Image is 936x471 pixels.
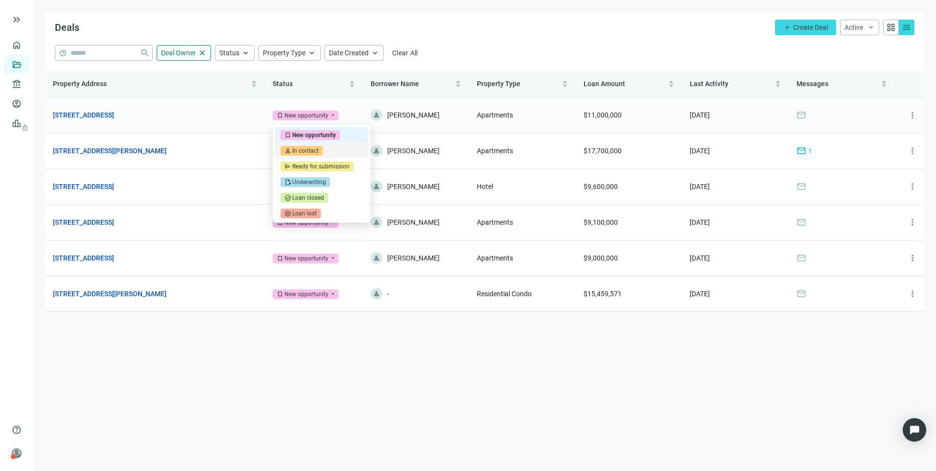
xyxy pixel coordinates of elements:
span: Apartments [477,111,513,119]
span: [DATE] [690,218,710,226]
span: edit_document [284,179,291,186]
span: person [373,219,380,226]
span: mail [796,253,806,263]
span: person [373,183,380,190]
span: [DATE] [690,183,710,190]
span: more_vert [908,217,917,227]
span: Apartments [477,147,513,155]
span: Status [219,49,239,57]
span: [PERSON_NAME] [387,252,440,264]
div: New opportunity [284,289,328,299]
span: keyboard_arrow_up [241,48,250,57]
span: Create Deal [793,24,828,31]
span: Date Created [329,49,369,57]
span: [DATE] [690,147,710,155]
span: Status [273,80,293,88]
span: send [284,163,291,170]
span: bookmark [277,219,283,226]
a: [STREET_ADDRESS][PERSON_NAME] [53,145,166,156]
span: keyboard_arrow_up [371,48,379,57]
span: mail [796,289,806,299]
button: more_vert [903,212,922,232]
span: Apartments [477,218,513,226]
button: more_vert [903,284,922,304]
button: more_vert [903,141,922,161]
span: Apartments [477,254,513,262]
span: $9,000,000 [584,254,618,262]
div: Loan closed [292,193,324,203]
div: New opportunity [284,218,328,228]
span: mail [796,217,806,227]
span: Clear All [392,49,418,57]
span: $17,700,000 [584,147,622,155]
a: [STREET_ADDRESS] [53,253,114,263]
span: add [783,24,791,31]
span: $9,100,000 [584,218,618,226]
span: mail [796,182,806,191]
button: keyboard_double_arrow_right [11,14,23,25]
span: Messages [796,80,828,88]
div: Loan lost [292,209,317,218]
div: New opportunity [292,130,336,140]
span: mail [796,110,806,120]
span: Property Address [53,80,107,88]
button: addCreate Deal [775,20,836,35]
span: person [284,147,291,154]
span: more_vert [908,289,917,299]
span: - [387,288,389,300]
div: Open Intercom Messenger [903,418,926,442]
span: menu [902,23,912,32]
div: In contact [292,146,319,156]
button: Activekeyboard_arrow_down [840,20,879,35]
a: [STREET_ADDRESS] [53,181,114,192]
a: [STREET_ADDRESS] [53,110,114,120]
span: Borrower Name [371,80,419,88]
span: $9,600,000 [584,183,618,190]
span: bookmark [277,291,283,298]
span: keyboard_arrow_down [867,24,875,31]
span: [PERSON_NAME] [387,181,440,192]
button: more_vert [903,248,922,268]
span: cancel [284,210,291,217]
a: [STREET_ADDRESS][PERSON_NAME] [53,288,166,299]
span: person [373,255,380,261]
span: Active [844,24,863,31]
div: Ready for submission [292,162,350,171]
div: New opportunity [284,254,328,263]
span: help [59,49,67,57]
span: [PERSON_NAME] [387,145,440,157]
span: help [12,425,22,435]
button: more_vert [903,177,922,196]
span: Last Activity [690,80,728,88]
span: [DATE] [690,111,710,119]
span: [PERSON_NAME] [387,109,440,121]
span: check_circle [284,194,291,201]
span: more_vert [908,253,917,263]
span: grid_view [886,23,896,32]
span: more_vert [908,146,917,156]
span: [DATE] [690,254,710,262]
span: 1 [808,145,812,156]
span: person [373,147,380,154]
span: Loan Amount [584,80,625,88]
span: [DATE] [690,290,710,298]
span: keyboard_arrow_up [307,48,316,57]
span: Property Type [263,49,305,57]
div: Underwriting [292,177,326,187]
span: bookmark [284,132,291,139]
span: person [373,290,380,297]
div: New opportunity [284,111,328,120]
button: more_vert [903,105,922,125]
span: person [373,112,380,118]
a: [STREET_ADDRESS] [53,217,114,228]
span: more_vert [908,182,917,191]
span: $15,459,571 [584,290,622,298]
span: Residential Condo [477,290,532,298]
span: more_vert [908,110,917,120]
span: [PERSON_NAME] [387,216,440,228]
span: close [198,48,207,57]
span: bookmark [277,112,283,119]
span: Hotel [477,183,493,190]
span: bookmark [277,255,283,262]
